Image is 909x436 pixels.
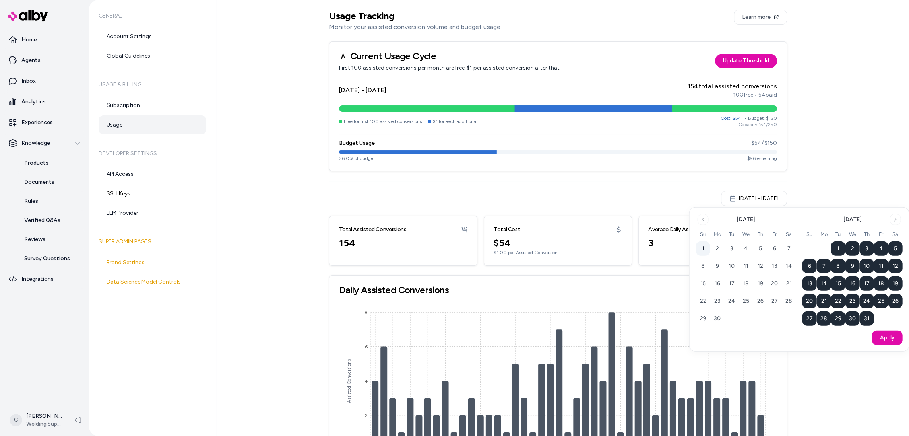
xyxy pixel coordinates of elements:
[831,276,845,291] button: 15
[831,311,845,326] button: 29
[888,276,902,291] button: 19
[831,230,845,238] th: Tuesday
[874,230,888,238] th: Friday
[781,294,796,308] button: 28
[710,259,724,273] button: 9
[753,241,767,256] button: 5
[767,259,781,273] button: 13
[816,294,831,308] button: 21
[724,259,738,273] button: 10
[710,230,724,238] th: Monday
[781,241,796,256] button: 7
[888,259,902,273] button: 12
[802,230,816,238] th: Sunday
[888,294,902,308] button: 26
[845,230,859,238] th: Wednesday
[888,241,902,256] button: 5
[767,230,781,238] th: Friday
[802,311,816,326] button: 27
[859,259,874,273] button: 10
[696,311,710,326] button: 29
[767,294,781,308] button: 27
[696,276,710,291] button: 15
[890,214,901,225] button: Go to next month
[845,276,859,291] button: 16
[845,294,859,308] button: 23
[710,276,724,291] button: 16
[696,230,710,238] th: Sunday
[696,241,710,256] button: 1
[874,241,888,256] button: 4
[738,276,753,291] button: 18
[831,294,845,308] button: 22
[859,230,874,238] th: Thursday
[738,259,753,273] button: 11
[859,294,874,308] button: 24
[872,331,902,345] button: Apply
[816,230,831,238] th: Monday
[738,241,753,256] button: 4
[724,276,738,291] button: 17
[738,230,753,238] th: Wednesday
[710,294,724,308] button: 23
[831,259,845,273] button: 8
[753,276,767,291] button: 19
[696,259,710,273] button: 8
[816,276,831,291] button: 14
[802,294,816,308] button: 20
[738,294,753,308] button: 25
[888,230,902,238] th: Saturday
[781,276,796,291] button: 21
[696,294,710,308] button: 22
[802,276,816,291] button: 13
[859,241,874,256] button: 3
[753,259,767,273] button: 12
[781,259,796,273] button: 14
[816,259,831,273] button: 7
[697,214,708,225] button: Go to previous month
[737,216,755,224] div: [DATE]
[859,276,874,291] button: 17
[710,311,724,326] button: 30
[859,311,874,326] button: 31
[724,230,738,238] th: Tuesday
[843,216,861,224] div: [DATE]
[781,230,796,238] th: Saturday
[874,276,888,291] button: 18
[767,241,781,256] button: 6
[874,294,888,308] button: 25
[767,276,781,291] button: 20
[724,241,738,256] button: 3
[710,241,724,256] button: 2
[831,241,845,256] button: 1
[845,259,859,273] button: 9
[724,294,738,308] button: 24
[874,259,888,273] button: 11
[802,259,816,273] button: 6
[845,311,859,326] button: 30
[816,311,831,326] button: 28
[753,294,767,308] button: 26
[753,230,767,238] th: Thursday
[845,241,859,256] button: 2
